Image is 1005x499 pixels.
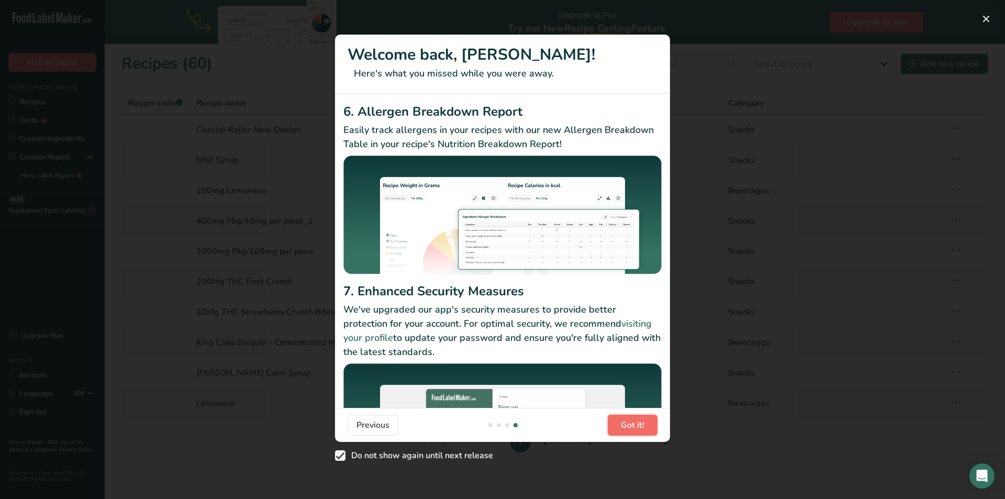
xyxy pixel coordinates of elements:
[621,419,644,431] span: Got it!
[356,419,389,431] span: Previous
[348,415,398,436] button: Previous
[969,463,995,489] div: Open Intercom Messenger
[343,123,662,151] p: Easily track allergens in your recipes with our new Allergen Breakdown Table in your recipe's Nut...
[348,66,657,81] p: Here's what you missed while you were away.
[343,156,662,278] img: Allergen Breakdown Report
[345,450,493,461] span: Do not show again until next release
[343,317,652,344] a: visiting your profile
[343,102,662,121] h2: 6. Allergen Breakdown Report
[608,415,657,436] button: Got it!
[343,363,662,482] img: Enhanced Security Measures
[343,303,662,359] p: We've upgraded our app's security measures to provide better protection for your account. For opt...
[348,43,657,66] h1: Welcome back, [PERSON_NAME]!
[343,282,662,301] h2: 7. Enhanced Security Measures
